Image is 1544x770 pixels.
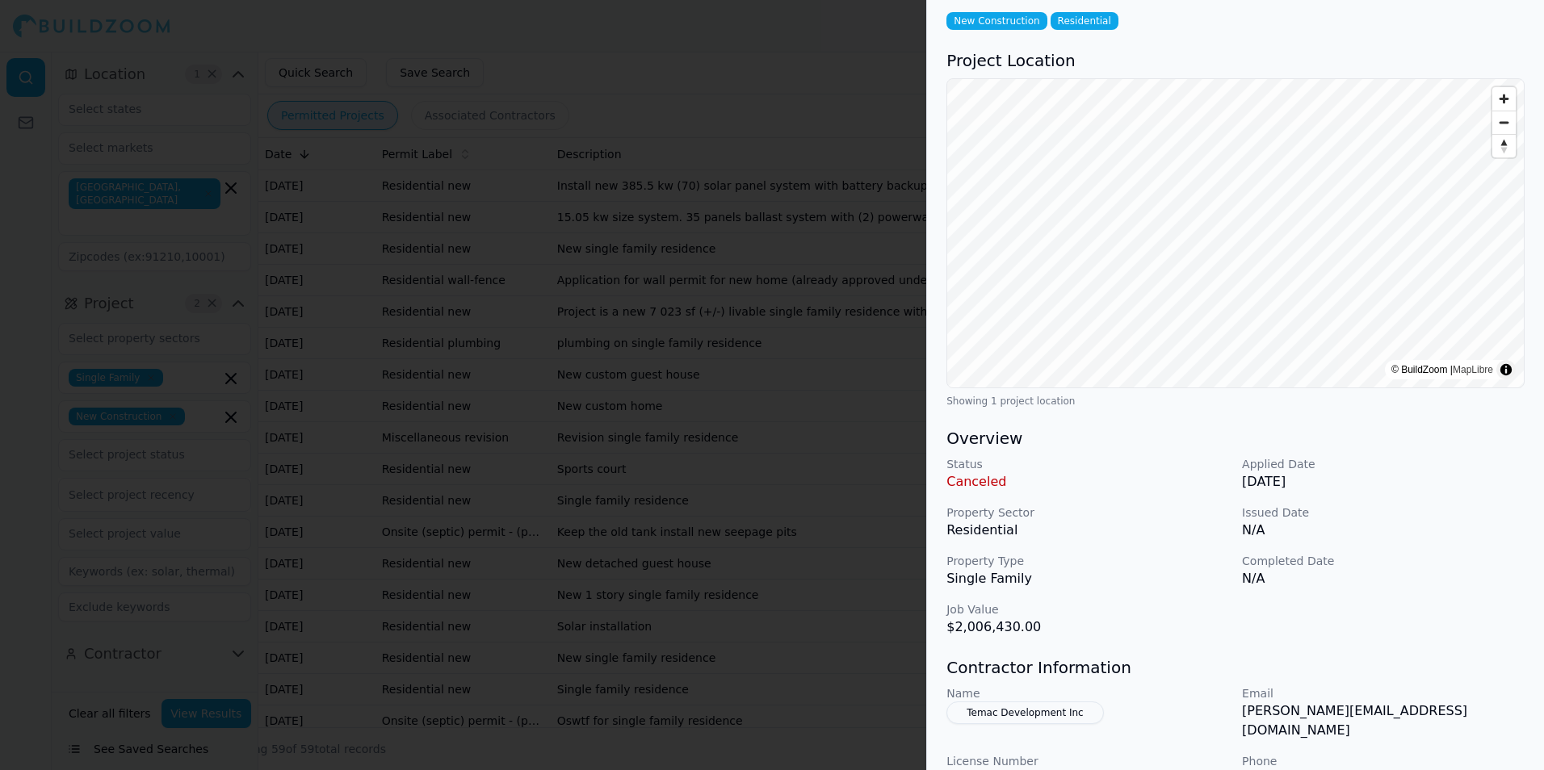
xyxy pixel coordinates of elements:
[1242,753,1525,769] p: Phone
[1242,456,1525,472] p: Applied Date
[946,12,1047,30] span: New Construction
[1242,701,1525,740] p: [PERSON_NAME][EMAIL_ADDRESS][DOMAIN_NAME]
[1391,362,1493,378] div: © BuildZoom |
[946,601,1229,617] p: Job Value
[946,395,1525,408] div: Showing 1 project location
[1492,87,1516,111] button: Zoom in
[1242,553,1525,569] p: Completed Date
[946,49,1525,72] h3: Project Location
[1242,569,1525,588] p: N/A
[946,753,1229,769] p: License Number
[946,656,1525,679] h3: Contractor Information
[1453,364,1493,375] a: MapLibre
[946,472,1229,492] p: Canceled
[946,521,1229,540] p: Residential
[1492,111,1516,134] button: Zoom out
[946,456,1229,472] p: Status
[1496,360,1516,379] summary: Toggle attribution
[1242,472,1525,492] p: [DATE]
[1242,685,1525,701] p: Email
[946,569,1229,588] p: Single Family
[946,553,1229,569] p: Property Type
[946,685,1229,701] p: Name
[1242,521,1525,540] p: N/A
[1051,12,1118,30] span: Residential
[1242,504,1525,521] p: Issued Date
[947,79,1524,387] canvas: Map
[1492,134,1516,157] button: Reset bearing to north
[946,701,1103,724] button: Temac Development Inc
[946,504,1229,521] p: Property Sector
[946,617,1229,637] p: $2,006,430.00
[946,427,1525,450] h3: Overview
